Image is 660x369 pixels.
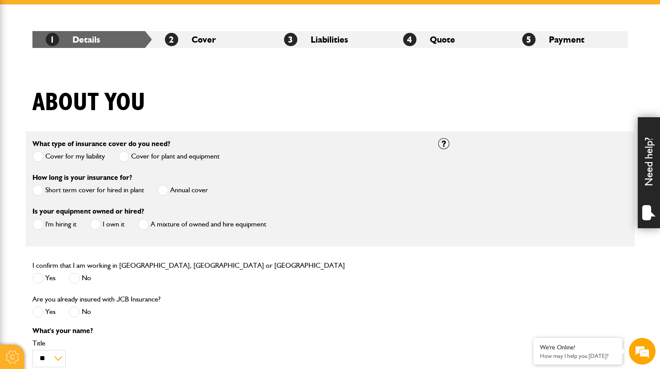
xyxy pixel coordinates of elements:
label: I confirm that I am working in [GEOGRAPHIC_DATA], [GEOGRAPHIC_DATA] or [GEOGRAPHIC_DATA] [32,262,345,269]
p: What's your name? [32,327,425,334]
li: Payment [509,31,628,48]
label: I'm hiring it [32,219,76,230]
label: Yes [32,273,56,284]
span: 1 [46,33,59,46]
span: 3 [284,33,297,46]
span: 2 [165,33,178,46]
label: Cover for my liability [32,151,105,162]
p: How may I help you today? [540,353,616,359]
label: Are you already insured with JCB Insurance? [32,296,160,303]
label: How long is your insurance for? [32,174,132,181]
label: Cover for plant and equipment [118,151,220,162]
li: Cover [152,31,271,48]
li: Quote [390,31,509,48]
li: Liabilities [271,31,390,48]
label: Yes [32,306,56,317]
li: Details [32,31,152,48]
label: I own it [90,219,124,230]
div: Need help? [638,117,660,228]
label: No [69,273,91,284]
label: A mixture of owned and hire equipment [138,219,266,230]
h1: About you [32,88,145,118]
label: Short term cover for hired in plant [32,185,144,196]
label: Is your equipment owned or hired? [32,208,144,215]
label: No [69,306,91,317]
label: What type of insurance cover do you need? [32,140,170,147]
div: We're Online! [540,344,616,351]
span: 4 [403,33,416,46]
label: Title [32,340,425,347]
label: Annual cover [157,185,208,196]
span: 5 [522,33,536,46]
